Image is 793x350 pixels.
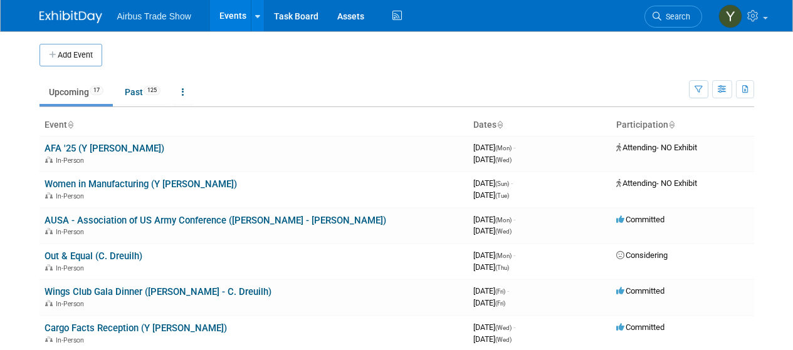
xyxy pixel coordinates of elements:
[473,250,515,260] span: [DATE]
[495,324,512,331] span: (Wed)
[473,334,512,344] span: [DATE]
[90,86,103,95] span: 17
[495,217,512,224] span: (Mon)
[45,215,386,226] a: AUSA - Association of US Army Conference ([PERSON_NAME] - [PERSON_NAME])
[473,143,515,152] span: [DATE]
[473,298,505,307] span: [DATE]
[495,288,505,295] span: (Fri)
[117,11,191,21] span: Airbus Trade Show
[473,322,515,332] span: [DATE]
[495,145,512,152] span: (Mon)
[511,178,513,188] span: -
[45,250,142,262] a: Out & Equal (C. Dreuilh)
[144,86,160,95] span: 125
[495,228,512,235] span: (Wed)
[39,11,102,23] img: ExhibitDay
[115,80,170,104] a: Past125
[616,250,668,260] span: Considering
[45,228,53,234] img: In-Person Event
[56,264,88,272] span: In-Person
[611,115,754,136] th: Participation
[56,300,88,308] span: In-Person
[668,120,675,130] a: Sort by Participation Type
[473,286,509,296] span: [DATE]
[507,286,509,296] span: -
[616,178,697,188] span: Attending- NO Exhibit
[473,155,512,164] span: [DATE]
[39,115,468,136] th: Event
[513,215,515,224] span: -
[495,252,512,259] span: (Mon)
[67,120,73,130] a: Sort by Event Name
[473,178,513,188] span: [DATE]
[495,336,512,343] span: (Wed)
[45,264,53,270] img: In-Person Event
[495,264,509,271] span: (Thu)
[495,180,509,187] span: (Sun)
[616,143,697,152] span: Attending- NO Exhibit
[616,286,664,296] span: Committed
[473,190,509,200] span: [DATE]
[495,300,505,307] span: (Fri)
[513,322,515,332] span: -
[496,120,503,130] a: Sort by Start Date
[473,262,509,272] span: [DATE]
[473,215,515,224] span: [DATE]
[56,157,88,165] span: In-Person
[56,228,88,236] span: In-Person
[45,300,53,306] img: In-Person Event
[45,192,53,198] img: In-Person Event
[468,115,611,136] th: Dates
[56,192,88,200] span: In-Person
[473,226,512,235] span: [DATE]
[45,178,237,190] a: Women in Manufacturing (Y [PERSON_NAME])
[495,157,512,163] span: (Wed)
[513,143,515,152] span: -
[616,322,664,332] span: Committed
[39,44,102,66] button: Add Event
[39,80,113,104] a: Upcoming17
[718,4,742,28] img: Yolanda Bauza
[45,143,164,154] a: AFA '25 (Y [PERSON_NAME])
[56,336,88,344] span: In-Person
[495,192,509,199] span: (Tue)
[513,250,515,260] span: -
[45,286,271,297] a: Wings Club Gala Dinner ([PERSON_NAME] - C. Dreuilh)
[644,6,702,28] a: Search
[45,322,227,334] a: Cargo Facts Reception (Y [PERSON_NAME])
[45,336,53,342] img: In-Person Event
[616,215,664,224] span: Committed
[45,157,53,163] img: In-Person Event
[661,12,690,21] span: Search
